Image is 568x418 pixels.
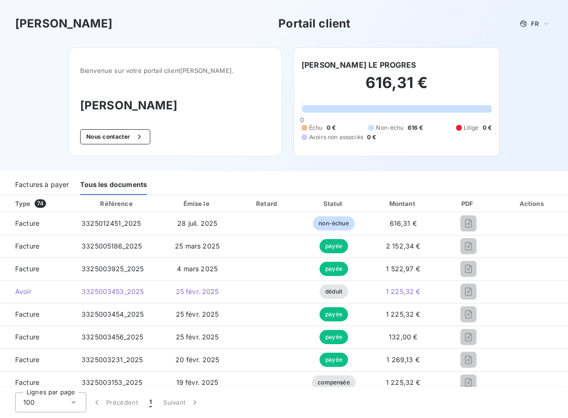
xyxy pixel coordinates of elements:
button: Nous contacter [80,129,150,144]
button: Suivant [157,392,205,412]
h3: Portail client [278,15,350,32]
span: Facture [8,355,66,365]
span: 3325003454_2025 [82,310,144,318]
span: Facture [8,241,66,251]
span: 3325003925_2025 [82,265,144,273]
span: 25 févr. 2025 [176,287,219,295]
span: 3325003453_2025 [82,287,144,295]
span: 132,00 € [389,333,417,341]
span: Facture [8,219,66,228]
div: Tous les documents [80,175,147,195]
span: payée [320,262,348,276]
span: compensée [312,375,355,390]
span: Litige [464,124,479,132]
button: 1 [144,392,157,412]
span: 0 € [327,124,336,132]
span: 3325012451_2025 [82,219,141,227]
span: Avoir [8,287,66,296]
span: 1 522,97 € [386,265,420,273]
span: non-échue [313,216,354,231]
div: Actions [499,199,566,208]
span: 616,31 € [390,219,417,227]
div: Statut [303,199,365,208]
span: 4 mars 2025 [177,265,218,273]
span: 3325005186_2025 [82,242,142,250]
span: déduit [320,285,348,299]
span: 19 févr. 2025 [176,378,219,386]
span: 74 [35,199,46,208]
span: payée [320,330,348,344]
span: 2 152,34 € [386,242,421,250]
span: Avoirs non associés [309,133,363,142]
span: 25 févr. 2025 [176,310,219,318]
span: 3325003231_2025 [82,356,143,364]
div: Référence [100,200,132,207]
h3: [PERSON_NAME] [15,15,112,32]
span: 0 € [483,124,492,132]
span: 616 € [408,124,423,132]
span: Échu [309,124,323,132]
span: 3325003456_2025 [82,333,143,341]
span: 25 févr. 2025 [176,333,219,341]
span: Facture [8,378,66,387]
span: 20 févr. 2025 [175,356,219,364]
span: Facture [8,264,66,274]
span: 100 [23,398,35,407]
h2: 616,31 € [302,73,492,102]
span: 1 225,32 € [386,287,421,295]
span: 3325003153_2025 [82,378,142,386]
span: 0 € [367,133,376,142]
span: Non-échu [376,124,403,132]
span: Facture [8,310,66,319]
span: 1 225,32 € [386,310,421,318]
span: 1 [149,398,152,407]
div: Factures à payer [15,175,69,195]
button: Précédent [86,392,144,412]
div: Montant [368,199,438,208]
span: payée [320,307,348,321]
h6: [PERSON_NAME] LE PROGRES [302,59,416,71]
span: Bienvenue sur votre portail client [PERSON_NAME] . [80,67,270,74]
span: 1 269,13 € [386,356,420,364]
span: 0 [300,116,304,124]
span: Facture [8,332,66,342]
span: payée [320,239,348,253]
span: 25 mars 2025 [175,242,220,250]
h3: [PERSON_NAME] [80,97,270,114]
span: FR [531,20,539,27]
span: 28 juil. 2025 [177,219,217,227]
div: PDF [441,199,495,208]
span: 1 225,32 € [386,378,421,386]
div: Retard [236,199,299,208]
div: Type [9,199,72,208]
div: Émise le [163,199,232,208]
span: payée [320,353,348,367]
